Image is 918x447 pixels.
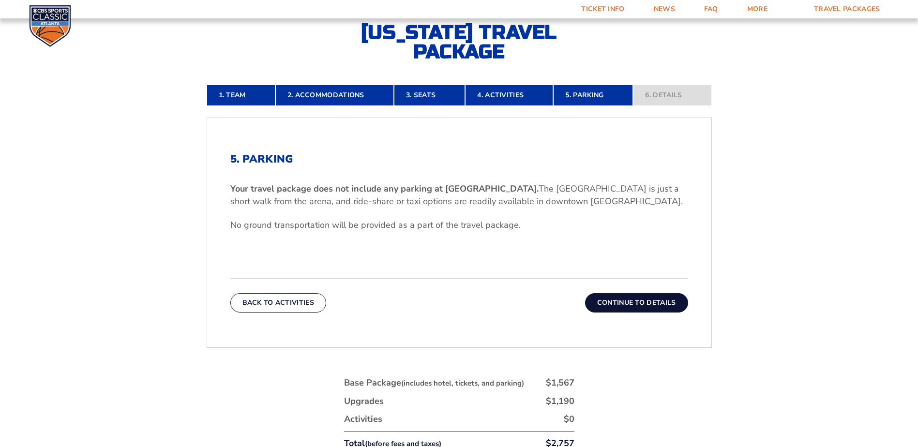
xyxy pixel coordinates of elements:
[401,378,524,388] small: (includes hotel, tickets, and parking)
[344,377,524,389] div: Base Package
[230,183,539,194] b: Your travel package does not include any parking at [GEOGRAPHIC_DATA].
[353,23,566,61] h2: [US_STATE] Travel Package
[546,395,574,407] div: $1,190
[564,413,574,425] div: $0
[275,85,394,106] a: 2. Accommodations
[230,293,326,313] button: Back To Activities
[230,153,688,165] h2: 5. Parking
[344,395,384,407] div: Upgrades
[585,293,688,313] button: Continue To Details
[230,219,688,231] p: No ground transportation will be provided as a part of the travel package.
[394,85,465,106] a: 3. Seats
[465,85,553,106] a: 4. Activities
[207,85,275,106] a: 1. Team
[29,5,71,47] img: CBS Sports Classic
[230,183,688,207] p: The [GEOGRAPHIC_DATA] is just a short walk from the arena, and ride-share or taxi options are rea...
[546,377,574,389] div: $1,567
[344,413,382,425] div: Activities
